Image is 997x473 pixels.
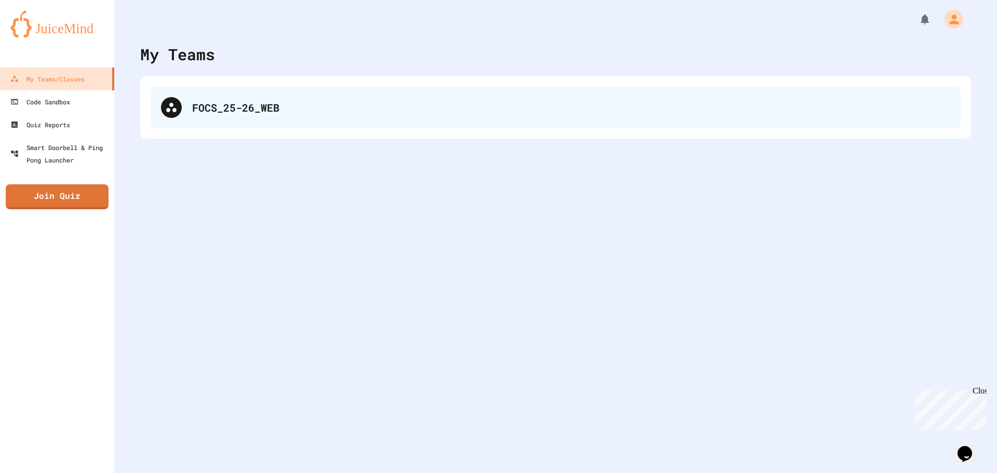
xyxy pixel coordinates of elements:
iframe: chat widget [953,431,987,463]
div: My Teams/Classes [10,73,85,85]
iframe: chat widget [911,386,987,430]
div: My Account [934,7,966,31]
div: Smart Doorbell & Ping Pong Launcher [10,141,110,166]
div: My Teams [140,43,215,66]
div: Quiz Reports [10,118,70,131]
a: Join Quiz [6,184,109,209]
div: Chat with us now!Close [4,4,72,66]
img: logo-orange.svg [10,10,104,37]
div: My Notifications [899,10,934,28]
div: Code Sandbox [10,96,70,108]
div: FOCS_25-26_WEB [151,87,961,128]
div: FOCS_25-26_WEB [192,100,950,115]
